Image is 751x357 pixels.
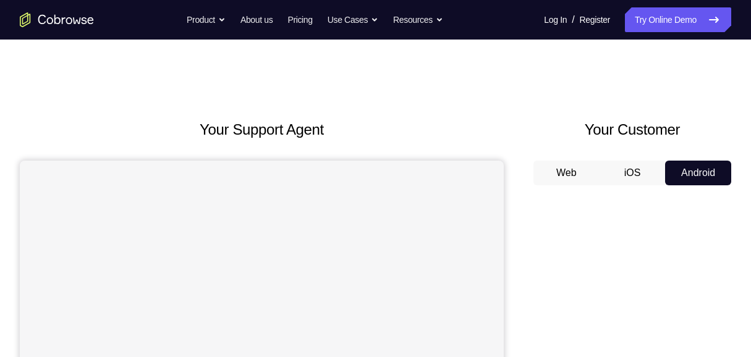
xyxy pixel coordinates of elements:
button: Web [533,161,600,185]
button: Use Cases [328,7,378,32]
h2: Your Customer [533,119,731,141]
button: Product [187,7,226,32]
a: Go to the home page [20,12,94,27]
button: Android [665,161,731,185]
button: Resources [393,7,443,32]
h2: Your Support Agent [20,119,504,141]
a: Pricing [287,7,312,32]
button: iOS [600,161,666,185]
span: / [572,12,574,27]
a: Register [580,7,610,32]
a: Try Online Demo [625,7,731,32]
a: About us [240,7,273,32]
a: Log In [544,7,567,32]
